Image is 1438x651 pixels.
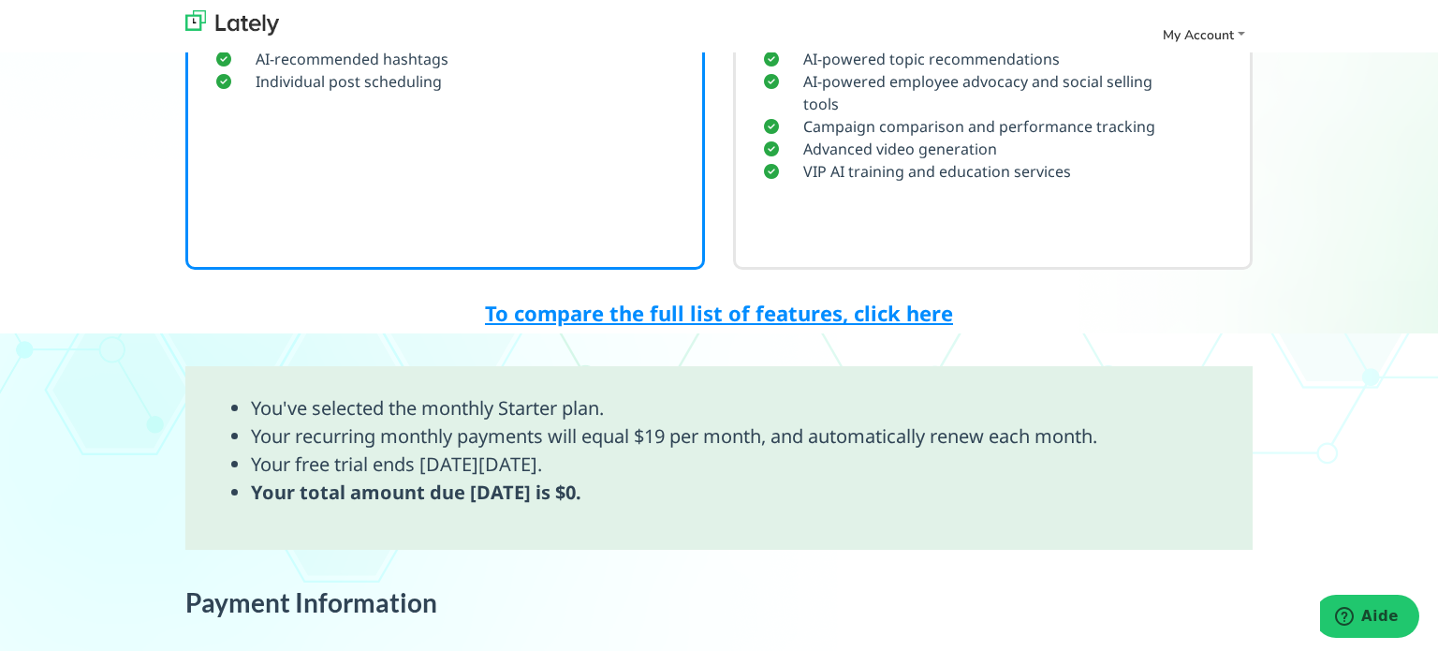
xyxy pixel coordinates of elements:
small: Campaign comparison and performance tracking [803,116,1155,137]
small: AI-powered employee advocacy and social selling tools [803,71,1152,114]
iframe: Ouvre un widget dans lequel vous pouvez trouver plus d’informations [1320,595,1419,642]
li: You've selected the monthly Starter plan. [251,394,1097,422]
img: lately_logo_nav.700ca2e7.jpg [185,10,279,36]
small: VIP AI training and education services [803,161,1071,182]
b: Your total amount due [DATE] is $0. [251,480,581,505]
a: My Account [1155,20,1253,51]
span: My Account [1163,26,1234,44]
li: Your free trial ends [DATE][DATE]. [251,451,1097,479]
small: Advanced video generation [803,139,997,159]
h3: Payment Information [185,587,888,619]
small: AI-powered topic recommendations [803,49,1060,69]
small: Individual post scheduling [256,71,442,92]
small: AI-recommended hashtags [256,49,448,69]
a: To compare the full list of features, click here [485,299,953,327]
li: Your recurring monthly payments will equal $19 per month, and automatically renew each month. [251,422,1097,451]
